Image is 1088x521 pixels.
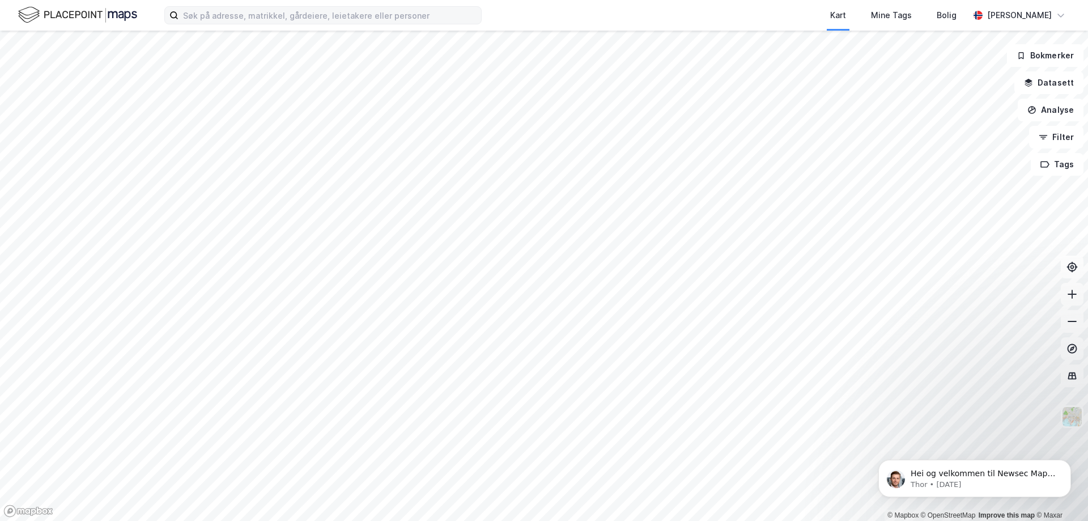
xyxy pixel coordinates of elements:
[1014,71,1083,94] button: Datasett
[871,9,912,22] div: Mine Tags
[1029,126,1083,149] button: Filter
[3,505,53,518] a: Mapbox homepage
[921,511,976,519] a: OpenStreetMap
[178,7,481,24] input: Søk på adresse, matrikkel, gårdeiere, leietakere eller personer
[861,436,1088,515] iframe: Intercom notifications message
[1031,153,1083,176] button: Tags
[830,9,846,22] div: Kart
[18,5,137,25] img: logo.f888ab2527a4732fd821a326f86c7f29.svg
[1007,44,1083,67] button: Bokmerker
[1018,99,1083,121] button: Analyse
[887,511,919,519] a: Mapbox
[1061,406,1083,427] img: Z
[987,9,1052,22] div: [PERSON_NAME]
[979,511,1035,519] a: Improve this map
[937,9,957,22] div: Bolig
